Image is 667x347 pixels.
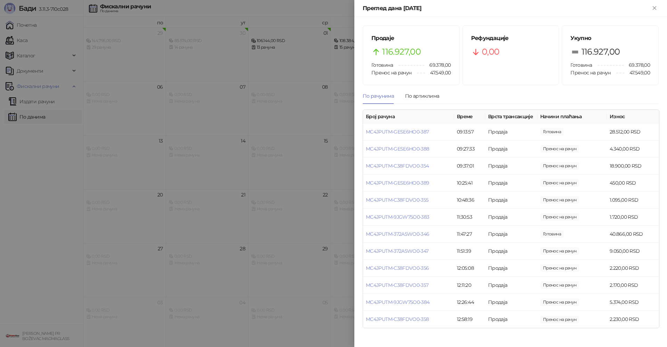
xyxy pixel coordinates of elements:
span: 5.374,00 [540,298,579,306]
a: MC4JPUTM-C38FDVO0-355 [366,197,429,203]
td: Продаја [485,311,537,328]
td: 09:27:33 [454,140,485,158]
a: MC4JPUTM-C38FDVO0-357 [366,282,429,288]
span: 47.549,00 [425,69,451,76]
a: MC4JPUTM-372A5WO0-347 [366,248,429,254]
span: 0,00 [482,45,499,58]
td: 09:37:01 [454,158,485,175]
td: Продаја [485,123,537,140]
h5: Продаје [371,34,451,42]
td: 09:13:57 [454,123,485,140]
a: MC4JPUTM-C38FDVO0-358 [366,316,429,322]
td: 4.340,00 RSD [607,140,659,158]
td: 450,00 RSD [607,175,659,192]
div: По артиклима [405,92,439,100]
span: 1.720,00 [540,213,579,221]
td: 40.866,00 RSD [607,226,659,243]
span: 69.378,00 [624,61,650,69]
td: 10:25:41 [454,175,485,192]
td: 10:48:36 [454,192,485,209]
td: Продаја [485,260,537,277]
span: 40.866,00 [540,230,564,238]
a: MC4JPUTM-C38FDVO0-356 [366,265,429,271]
button: Close [650,4,659,13]
span: 2.220,00 [540,264,579,272]
td: 11:51:39 [454,243,485,260]
td: Продаја [485,277,537,294]
span: 4.340,00 [540,145,579,153]
td: 12:05:08 [454,260,485,277]
td: 12:26:44 [454,294,485,311]
td: Продаја [485,226,537,243]
span: Готовина [570,62,592,68]
span: Готовина [371,62,393,68]
a: MC4JPUTM-GESE6HO0-388 [366,146,429,152]
th: Износ [607,110,659,123]
span: 116.927,00 [582,45,620,58]
span: 18.900,00 [540,162,579,170]
span: 1.095,00 [540,196,579,204]
td: 18.900,00 RSD [607,158,659,175]
td: Продаја [485,294,537,311]
td: 11:30:53 [454,209,485,226]
a: MC4JPUTM-GESE6HO0-389 [366,180,429,186]
span: 450,00 [540,179,579,187]
td: 2.170,00 RSD [607,277,659,294]
td: 12:11:20 [454,277,485,294]
td: Продаја [485,140,537,158]
div: По рачунима [363,92,394,100]
td: 2.230,00 RSD [607,311,659,328]
span: 28.512,00 [540,128,564,136]
td: Продаја [485,192,537,209]
th: Број рачуна [363,110,454,123]
span: Пренос на рачун [371,70,411,76]
span: 116.927,00 [382,45,421,58]
td: 28.512,00 RSD [607,123,659,140]
td: 1.095,00 RSD [607,192,659,209]
span: 2.230,00 [540,316,579,323]
td: Продаја [485,158,537,175]
span: 69.378,00 [425,61,451,69]
td: 1.720,00 RSD [607,209,659,226]
th: Врста трансакције [485,110,537,123]
h5: Рефундације [471,34,551,42]
a: MC4JPUTM-9JGW75O0-383 [366,214,429,220]
span: 9.050,00 [540,247,579,255]
a: MC4JPUTM-C38FDVO0-354 [366,163,429,169]
td: 2.220,00 RSD [607,260,659,277]
a: MC4JPUTM-GESE6HO0-387 [366,129,429,135]
th: Време [454,110,485,123]
td: 12:58:19 [454,311,485,328]
span: Пренос на рачун [570,70,610,76]
a: MC4JPUTM-372A5WO0-346 [366,231,429,237]
span: 47.549,00 [625,69,650,76]
td: 5.374,00 RSD [607,294,659,311]
span: 2.170,00 [540,281,579,289]
td: Продаја [485,243,537,260]
h5: Укупно [570,34,650,42]
td: Продаја [485,209,537,226]
a: MC4JPUTM-9JGW75O0-384 [366,299,430,305]
td: 11:47:27 [454,226,485,243]
td: Продаја [485,175,537,192]
td: 9.050,00 RSD [607,243,659,260]
div: Преглед дана [DATE] [363,4,650,13]
th: Начини плаћања [537,110,607,123]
